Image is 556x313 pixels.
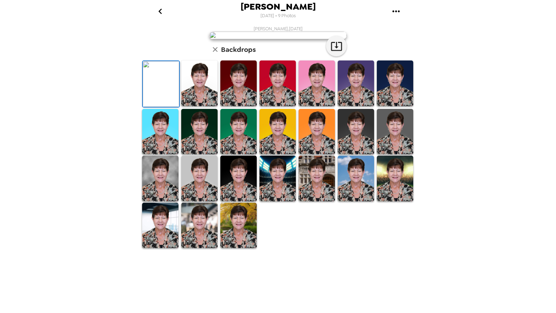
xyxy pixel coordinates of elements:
[241,2,316,11] span: [PERSON_NAME]
[209,32,347,39] img: user
[221,44,256,55] h6: Backdrops
[260,11,296,21] span: [DATE] • 9 Photos
[254,26,303,32] span: [PERSON_NAME] , [DATE]
[143,61,179,107] img: Original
